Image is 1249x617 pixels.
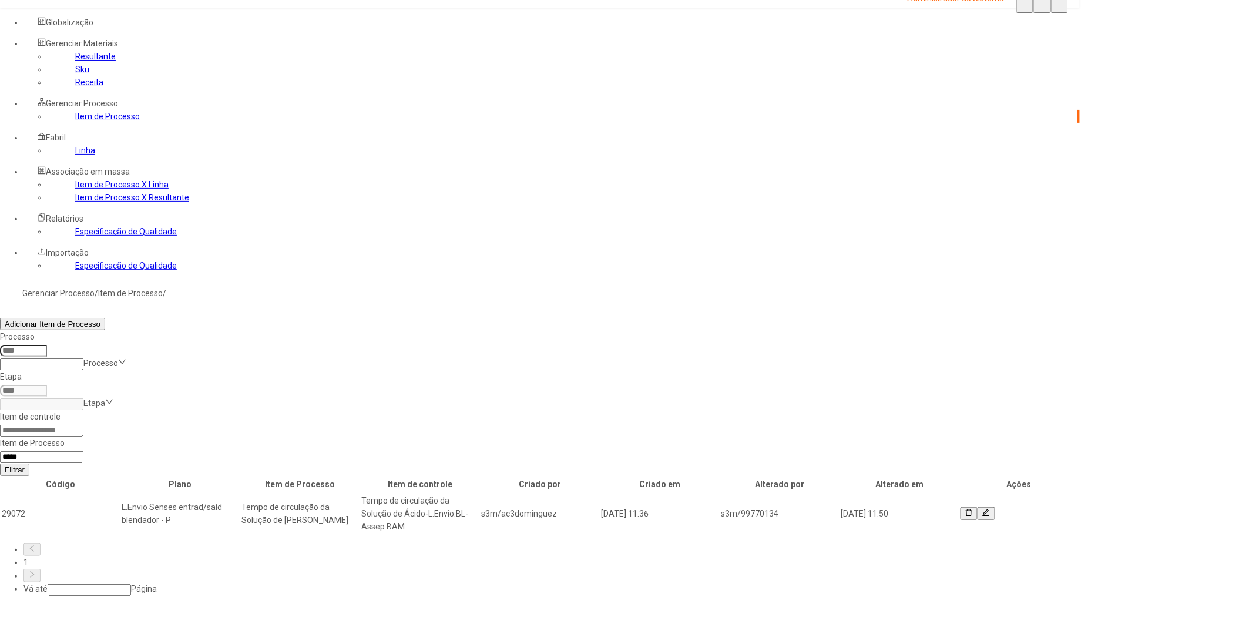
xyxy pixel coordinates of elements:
[1,494,120,534] td: 29072
[75,52,116,61] a: Resultante
[75,78,103,87] a: Receita
[98,289,163,298] a: Item de Processo
[46,167,130,176] span: Associação em massa
[23,558,28,567] a: 1
[46,39,118,48] span: Gerenciar Materiais
[720,494,839,534] td: s3m/99770134
[121,477,240,491] th: Plano
[840,494,959,534] td: [DATE] 11:50
[960,477,1079,491] th: Ações
[75,65,89,74] a: Sku
[83,358,118,368] nz-select-placeholder: Processo
[481,494,599,534] td: s3m/ac3dominguez
[361,477,479,491] th: Item de controle
[600,494,719,534] td: [DATE] 11:36
[23,582,1080,596] div: Vá até Página
[46,99,118,108] span: Gerenciar Processo
[600,477,719,491] th: Criado em
[23,569,1080,582] li: Próxima página
[121,494,240,534] td: L.Envio Senses entrad/saíd blendador - P
[241,494,360,534] td: Tempo de circulação da Solução de [PERSON_NAME]
[83,398,105,408] nz-select-placeholder: Etapa
[5,465,25,474] span: Filtrar
[75,146,95,155] a: Linha
[361,494,479,534] td: Tempo de circulação da Solução de Ácido-L.Envio.BL-Assep.BAM
[5,320,100,328] span: Adicionar Item de Processo
[241,477,360,491] th: Item de Processo
[75,112,140,121] a: Item de Processo
[95,289,98,298] nz-breadcrumb-separator: /
[46,214,83,223] span: Relatórios
[22,289,95,298] a: Gerenciar Processo
[46,18,93,27] span: Globalização
[46,248,89,257] span: Importação
[23,556,1080,569] li: 1
[720,477,839,491] th: Alterado por
[1,477,120,491] th: Código
[75,261,177,270] a: Especificação de Qualidade
[840,477,959,491] th: Alterado em
[481,477,599,491] th: Criado por
[46,133,66,142] span: Fabril
[75,193,189,202] a: Item de Processo X Resultante
[23,543,1080,556] li: Página anterior
[75,180,169,189] a: Item de Processo X Linha
[75,227,177,236] a: Especificação de Qualidade
[163,289,166,298] nz-breadcrumb-separator: /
